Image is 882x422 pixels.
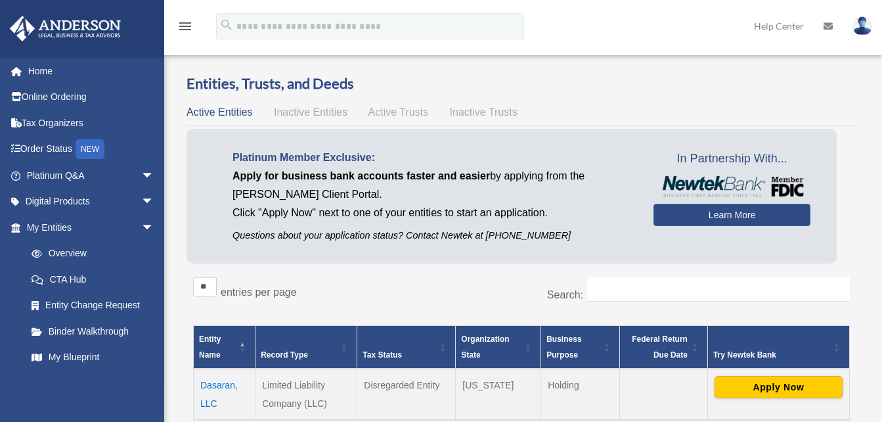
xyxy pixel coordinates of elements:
[456,325,541,369] th: Organization State: Activate to sort
[368,106,429,118] span: Active Trusts
[653,149,810,170] span: In Partnership With...
[9,84,174,110] a: Online Ordering
[177,18,193,34] i: menu
[9,214,167,241] a: My Entitiesarrow_drop_down
[541,325,620,369] th: Business Purpose: Activate to sort
[18,318,167,344] a: Binder Walkthrough
[632,335,688,360] span: Federal Return Due Date
[363,350,402,360] span: Tax Status
[141,162,167,189] span: arrow_drop_down
[141,189,167,216] span: arrow_drop_down
[18,266,167,293] a: CTA Hub
[9,189,174,215] a: Digital Productsarrow_drop_down
[660,176,804,197] img: NewtekBankLogoSM.png
[18,344,167,371] a: My Blueprint
[456,369,541,420] td: [US_STATE]
[653,204,810,226] a: Learn More
[461,335,509,360] span: Organization State
[357,325,456,369] th: Tax Status: Activate to sort
[6,16,125,41] img: Anderson Advisors Platinum Portal
[9,136,174,163] a: Order StatusNEW
[255,325,357,369] th: Record Type: Activate to sort
[707,325,849,369] th: Try Newtek Bank : Activate to sort
[141,214,167,241] span: arrow_drop_down
[221,287,297,298] label: entries per page
[9,58,174,84] a: Home
[232,167,634,204] p: by applying from the [PERSON_NAME] Client Portal.
[541,369,620,420] td: Holding
[18,370,167,396] a: Tax Due Dates
[261,350,308,360] span: Record Type
[76,139,104,159] div: NEW
[199,335,221,360] span: Entity Name
[18,241,161,267] a: Overview
[852,16,872,35] img: User Pic
[713,347,829,363] div: Try Newtek Bank
[255,369,357,420] td: Limited Liability Company (LLC)
[546,335,581,360] span: Business Purpose
[357,369,456,420] td: Disregarded Entity
[9,162,174,189] a: Platinum Q&Aarrow_drop_down
[219,18,234,32] i: search
[232,227,634,244] p: Questions about your application status? Contact Newtek at [PHONE_NUMBER]
[232,204,634,222] p: Click "Apply Now" next to one of your entities to start an application.
[620,325,708,369] th: Federal Return Due Date: Activate to sort
[187,106,252,118] span: Active Entities
[547,289,583,300] label: Search:
[177,23,193,34] a: menu
[187,74,856,94] h3: Entities, Trusts, and Deeds
[232,170,490,181] span: Apply for business bank accounts faster and easier
[194,325,255,369] th: Entity Name: Activate to invert sorting
[274,106,347,118] span: Inactive Entities
[715,376,843,398] button: Apply Now
[18,293,167,319] a: Entity Change Request
[232,149,634,167] p: Platinum Member Exclusive:
[9,110,174,136] a: Tax Organizers
[194,369,255,420] td: Dasaran, LLC
[450,106,518,118] span: Inactive Trusts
